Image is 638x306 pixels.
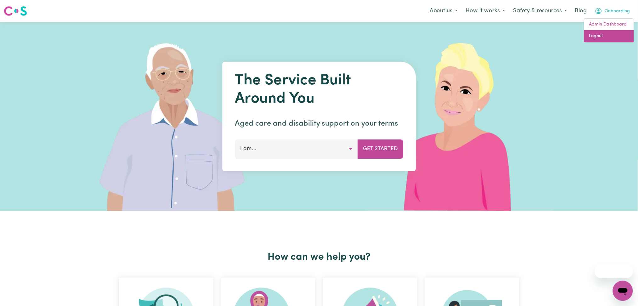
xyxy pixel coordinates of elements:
[591,4,634,18] button: My Account
[571,4,591,18] a: Blog
[584,30,634,42] a: Logout
[613,281,633,301] iframe: Button to launch messaging window
[605,8,630,15] span: Onboarding
[509,4,571,18] button: Safety & resources
[235,72,403,108] h1: The Service Built Around You
[4,5,27,17] img: Careseekers logo
[358,139,403,158] button: Get Started
[235,139,358,158] button: I am...
[115,251,523,263] h2: How can we help you?
[584,18,634,42] div: My Account
[426,4,462,18] button: About us
[235,118,403,129] p: Aged care and disability support on your terms
[595,264,633,278] iframe: Message from company
[4,4,27,18] a: Careseekers logo
[462,4,509,18] button: How it works
[584,19,634,31] a: Admin Dashboard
